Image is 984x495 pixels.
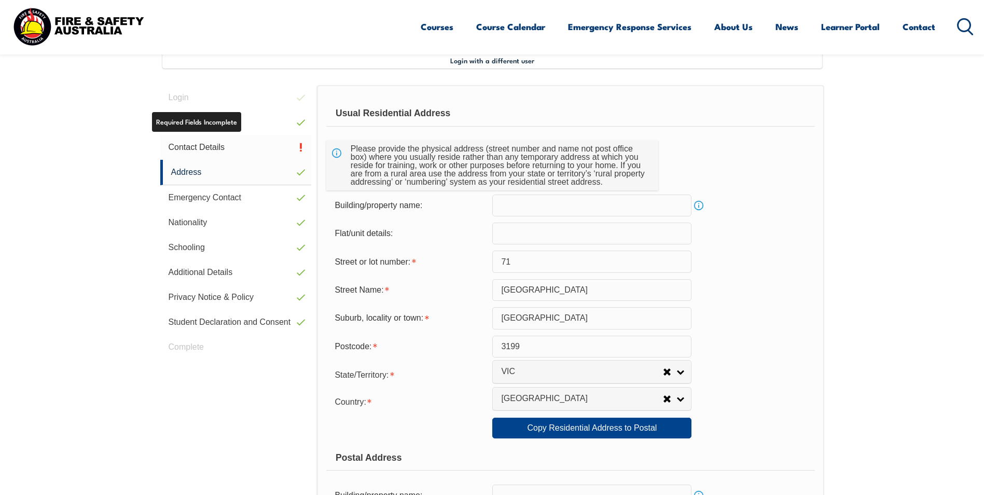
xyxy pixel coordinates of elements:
[160,260,312,285] a: Additional Details
[421,13,453,40] a: Courses
[326,280,492,300] div: Street Name is required.
[335,397,366,406] span: Country:
[903,13,935,40] a: Contact
[326,337,492,356] div: Postcode is required.
[501,366,663,377] span: VIC
[775,13,798,40] a: News
[160,135,312,160] a: Contact Details
[160,285,312,310] a: Privacy Notice & Policy
[450,56,534,64] span: Login with a different user
[714,13,753,40] a: About Us
[492,418,691,438] a: Copy Residential Address to Postal
[326,224,492,243] div: Flat/unit details:
[568,13,691,40] a: Emergency Response Services
[160,235,312,260] a: Schooling
[821,13,880,40] a: Learner Portal
[326,101,814,127] div: Usual Residential Address
[476,13,545,40] a: Course Calendar
[160,185,312,210] a: Emergency Contact
[160,110,312,135] a: Personal Details
[326,308,492,328] div: Suburb, locality or town is required.
[326,364,492,384] div: State/Territory is required.
[326,445,814,471] div: Postal Address
[160,210,312,235] a: Nationality
[691,198,706,213] a: Info
[326,252,492,271] div: Street or lot number is required.
[160,160,312,185] a: Address
[347,141,650,190] div: Please provide the physical address (street number and name not post office box) where you usuall...
[501,393,663,404] span: [GEOGRAPHIC_DATA]
[326,196,492,215] div: Building/property name:
[326,391,492,411] div: Country is required.
[160,310,312,335] a: Student Declaration and Consent
[335,370,389,379] span: State/Territory:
